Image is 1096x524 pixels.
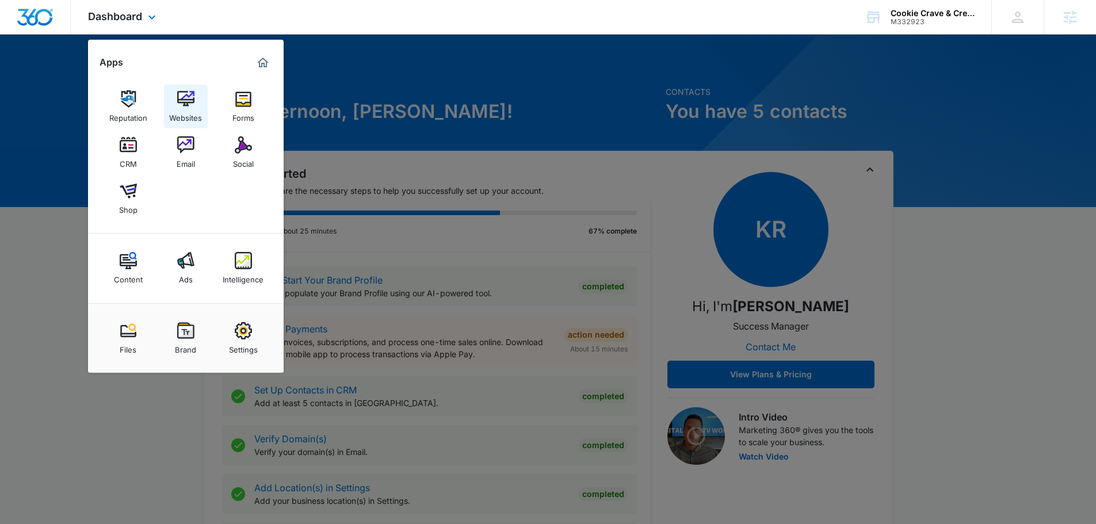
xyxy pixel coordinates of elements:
[88,10,142,22] span: Dashboard
[164,246,208,290] a: Ads
[164,316,208,360] a: Brand
[222,316,265,360] a: Settings
[179,269,193,284] div: Ads
[229,339,258,354] div: Settings
[106,177,150,220] a: Shop
[891,9,975,18] div: account name
[164,85,208,128] a: Websites
[106,316,150,360] a: Files
[106,246,150,290] a: Content
[164,131,208,174] a: Email
[100,57,123,68] h2: Apps
[120,154,137,169] div: CRM
[232,108,254,123] div: Forms
[177,154,195,169] div: Email
[106,131,150,174] a: CRM
[169,108,202,123] div: Websites
[106,85,150,128] a: Reputation
[223,269,264,284] div: Intelligence
[222,131,265,174] a: Social
[891,18,975,26] div: account id
[109,108,147,123] div: Reputation
[233,154,254,169] div: Social
[175,339,196,354] div: Brand
[114,269,143,284] div: Content
[222,246,265,290] a: Intelligence
[222,85,265,128] a: Forms
[120,339,136,354] div: Files
[254,53,272,72] a: Marketing 360® Dashboard
[119,200,138,215] div: Shop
